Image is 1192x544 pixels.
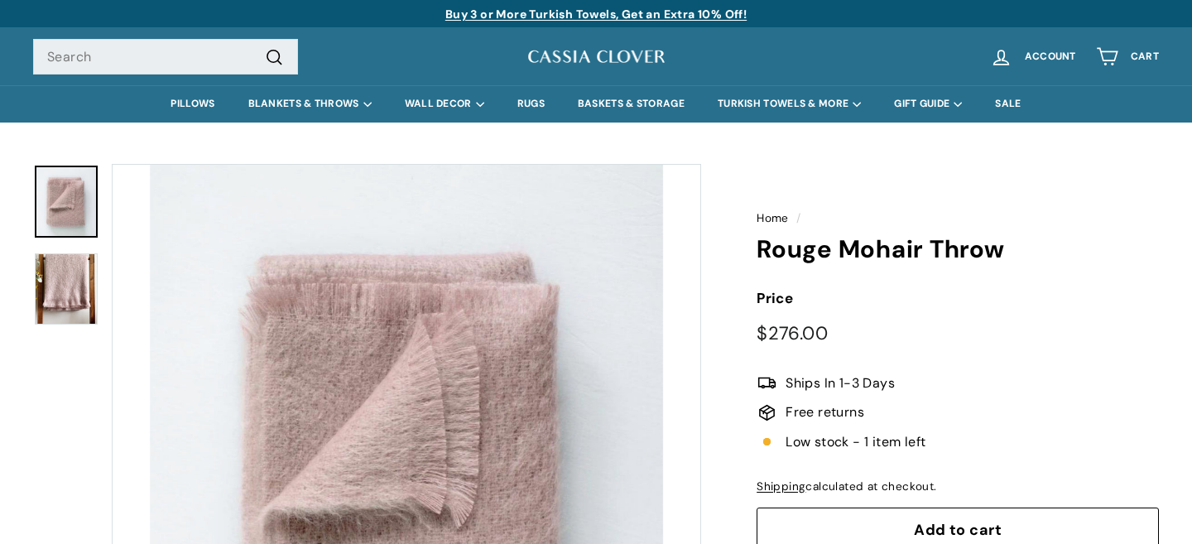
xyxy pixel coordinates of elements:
[914,520,1002,540] span: Add to cart
[757,479,805,493] a: Shipping
[757,478,1159,496] div: calculated at checkout.
[33,39,298,75] input: Search
[757,287,1159,310] label: Price
[35,253,98,325] img: Rouge Mohair Throw
[786,373,895,394] span: Ships In 1-3 Days
[980,32,1086,81] a: Account
[561,85,701,123] a: BASKETS & STORAGE
[786,431,925,453] span: Low stock - 1 item left
[877,85,978,123] summary: GIFT GUIDE
[1086,32,1169,81] a: Cart
[978,85,1037,123] a: SALE
[501,85,561,123] a: RUGS
[1131,51,1159,62] span: Cart
[792,211,805,225] span: /
[701,85,877,123] summary: TURKISH TOWELS & MORE
[445,7,747,22] a: Buy 3 or More Turkish Towels, Get an Extra 10% Off!
[388,85,501,123] summary: WALL DECOR
[757,321,828,345] span: $276.00
[35,166,98,238] a: Rouge Mohair Throw
[757,211,789,225] a: Home
[232,85,388,123] summary: BLANKETS & THROWS
[154,85,231,123] a: PILLOWS
[757,209,1159,228] nav: breadcrumbs
[786,402,864,423] span: Free returns
[757,236,1159,263] h1: Rouge Mohair Throw
[1025,51,1076,62] span: Account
